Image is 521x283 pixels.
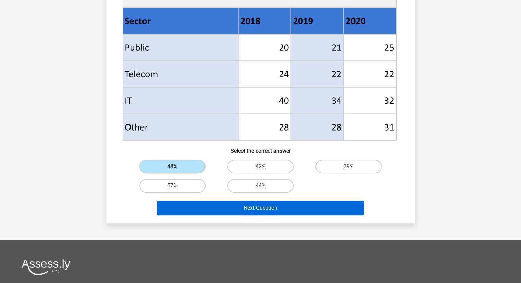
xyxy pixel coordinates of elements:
button: Next Question [157,201,364,215]
img: Assessly logo [22,259,70,275]
label: 39% [315,160,382,173]
label: 44% [227,179,294,193]
label: 42% [227,160,294,173]
h6: Select the correct answer [117,142,404,154]
label: 57% [139,179,206,193]
label: 48% [139,160,206,173]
